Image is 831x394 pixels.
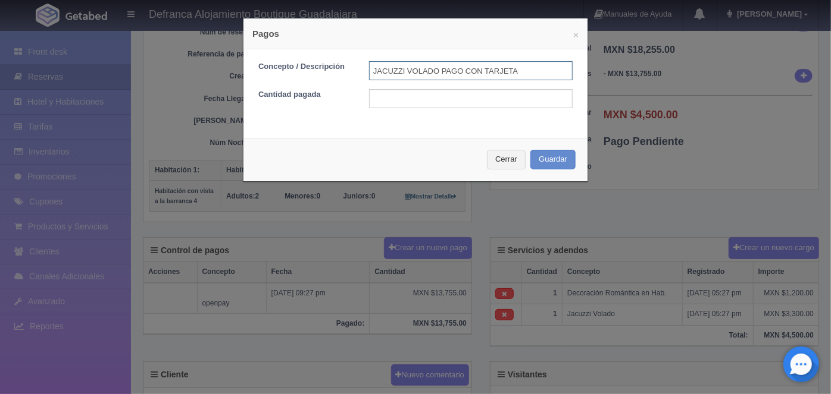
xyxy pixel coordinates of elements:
[530,150,576,169] button: Guardar
[249,89,360,100] label: Cantidad pagada
[252,27,579,40] h4: Pagos
[573,30,579,39] button: ×
[249,61,360,73] label: Concepto / Descripción
[487,150,526,169] button: Cerrar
